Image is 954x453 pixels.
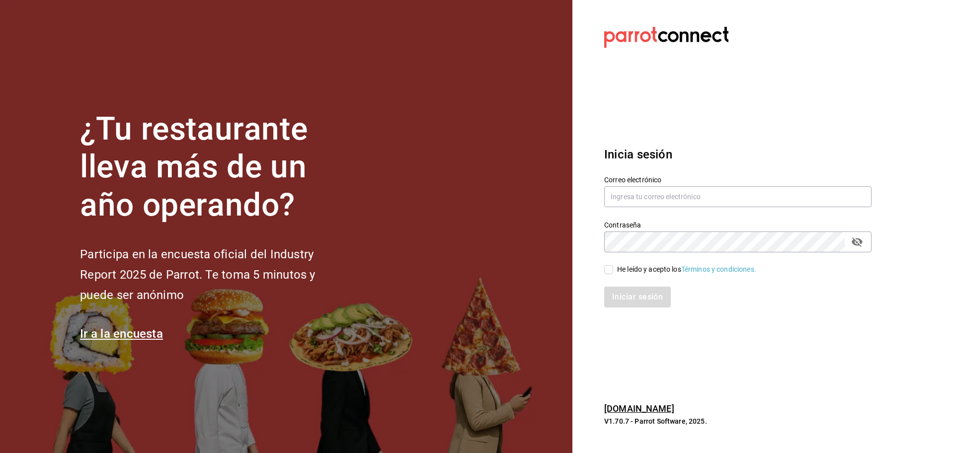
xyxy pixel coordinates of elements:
[80,244,348,305] h2: Participa en la encuesta oficial del Industry Report 2025 de Parrot. Te toma 5 minutos y puede se...
[604,416,872,426] p: V1.70.7 - Parrot Software, 2025.
[604,403,674,414] a: [DOMAIN_NAME]
[849,233,866,250] button: passwordField
[604,221,872,228] label: Contraseña
[604,186,872,207] input: Ingresa tu correo electrónico
[617,264,756,275] div: He leído y acepto los
[80,110,348,225] h1: ¿Tu restaurante lleva más de un año operando?
[604,146,872,163] h3: Inicia sesión
[681,265,756,273] a: Términos y condiciones.
[604,176,872,183] label: Correo electrónico
[80,327,163,341] a: Ir a la encuesta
